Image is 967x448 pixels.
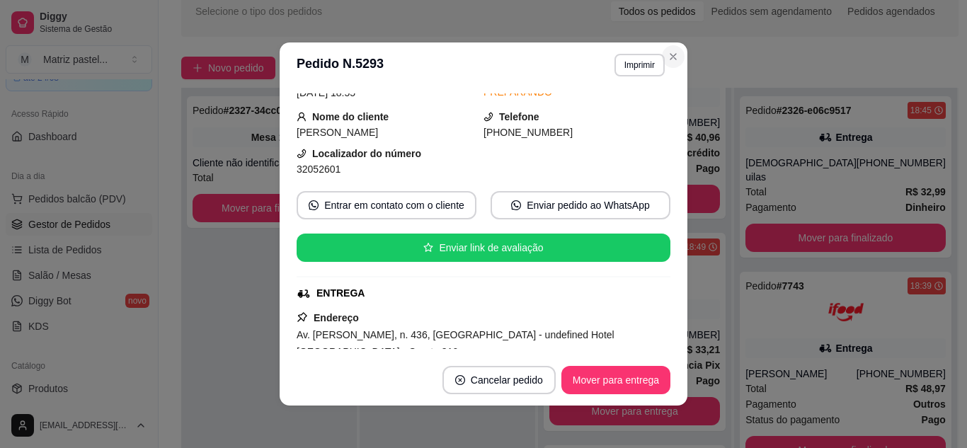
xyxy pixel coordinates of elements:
[297,234,670,262] button: starEnviar link de avaliação
[297,191,476,219] button: whats-appEntrar em contato com o cliente
[297,127,378,138] span: [PERSON_NAME]
[297,311,308,323] span: pushpin
[455,375,465,385] span: close-circle
[297,149,307,159] span: phone
[314,312,359,323] strong: Endereço
[491,191,670,219] button: whats-appEnviar pedido ao WhatsApp
[297,163,341,175] span: 32052601
[312,111,389,122] strong: Nome do cliente
[511,200,521,210] span: whats-app
[662,45,685,68] button: Close
[499,111,539,122] strong: Telefone
[309,200,319,210] span: whats-app
[614,54,665,76] button: Imprimir
[483,112,493,122] span: phone
[316,286,365,301] div: ENTREGA
[312,148,421,159] strong: Localizador do número
[297,112,307,122] span: user
[483,127,573,138] span: [PHONE_NUMBER]
[297,329,614,357] span: Av. [PERSON_NAME], n. 436, [GEOGRAPHIC_DATA] - undefined Hotel [GEOGRAPHIC_DATA] - Quarto 310
[423,243,433,253] span: star
[442,366,556,394] button: close-circleCancelar pedido
[297,54,384,76] h3: Pedido N. 5293
[561,366,670,394] button: Mover para entrega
